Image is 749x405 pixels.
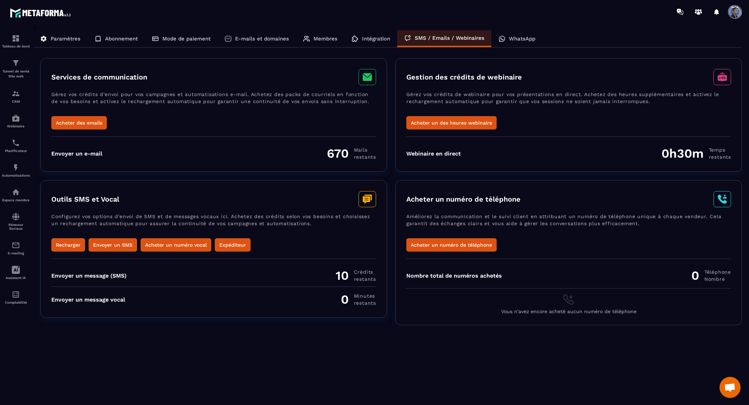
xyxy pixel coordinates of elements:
img: automations [12,114,20,122]
h3: Outils SMS et Vocal [51,195,119,203]
p: Espace membre [2,198,30,202]
button: Acheter un numéro vocal [141,238,211,252]
div: 0 [341,292,376,307]
span: restants [354,153,376,160]
a: automationsautomationsWebinaire [2,109,30,133]
button: Recharger [51,238,85,252]
span: Nombre [704,276,731,283]
div: Webinaire en direct [406,150,461,157]
p: Améliorez la communication et le suivi client en attribuant un numéro de téléphone unique à chaqu... [406,213,731,238]
a: accountantaccountantComptabilité [2,285,30,310]
span: restants [354,299,376,306]
div: Ouvrir le chat [719,377,741,398]
span: minutes [354,292,376,299]
p: SMS / Emails / Webinaires [415,35,484,41]
span: Téléphone [704,268,731,276]
span: Vous n'avez encore acheté aucun numéro de téléphone [501,309,637,314]
div: 670 [327,146,376,161]
span: Temps [709,146,731,153]
a: schedulerschedulerPlanificateur [2,133,30,158]
p: Réseaux Sociaux [2,223,30,230]
div: 0 [691,268,731,283]
h3: Gestion des crédits de webinaire [406,73,522,81]
img: formation [12,89,20,98]
div: 10 [336,268,376,283]
p: E-mailing [2,251,30,255]
a: automationsautomationsAutomatisations [2,158,30,183]
a: automationsautomationsEspace membre [2,183,30,207]
button: Expéditeur [215,238,251,252]
p: Comptabilité [2,300,30,304]
p: Abonnement [105,36,138,42]
p: Tableau de bord [2,44,30,48]
img: logo [10,6,73,19]
p: Configurez vos options d’envoi de SMS et de messages vocaux ici. Achetez des crédits selon vos be... [51,213,376,238]
p: Membres [314,36,337,42]
div: Envoyer un message vocal [51,296,125,303]
img: accountant [12,290,20,299]
span: restants [709,153,731,160]
p: Paramètres [51,36,80,42]
img: scheduler [12,139,20,147]
button: Acheter un numéro de téléphone [406,238,497,252]
span: Mails [354,146,376,153]
p: Mode de paiement [162,36,211,42]
img: email [12,241,20,249]
p: Intégration [362,36,390,42]
img: formation [12,59,20,67]
p: E-mails et domaines [235,36,289,42]
p: Automatisations [2,173,30,177]
button: Acheter des emails [51,116,107,129]
a: formationformationTunnel de vente Site web [2,53,30,84]
span: Crédits [354,268,376,276]
p: Gérez vos crédits de webinaire pour vos présentations en direct. Achetez des heures supplémentair... [406,91,731,116]
p: CRM [2,100,30,103]
p: Webinaire [2,124,30,128]
a: formationformationTableau de bord [2,29,30,53]
h3: Services de communication [51,73,147,81]
div: > [33,24,742,325]
a: formationformationCRM [2,84,30,109]
h3: Acheter un numéro de téléphone [406,195,521,203]
span: restants [354,276,376,283]
img: automations [12,163,20,172]
img: formation [12,34,20,43]
div: Nombre total de numéros achetés [406,272,502,279]
div: Envoyer un e-mail [51,150,102,157]
a: Assistant IA [2,260,30,285]
a: emailemailE-mailing [2,236,30,260]
p: WhatsApp [509,36,535,42]
p: Tunnel de vente Site web [2,69,30,79]
button: Acheter un des heures webinaire [406,116,497,129]
a: social-networksocial-networkRéseaux Sociaux [2,207,30,236]
p: Assistant IA [2,276,30,280]
div: Envoyer un message (SMS) [51,272,127,279]
img: social-network [12,213,20,221]
button: Envoyer un SMS [89,238,137,252]
p: Gérez vos crédits d’envoi pour vos campagnes et automatisations e-mail. Achetez des packs de cour... [51,91,376,116]
div: 0h30m [661,146,731,161]
p: Planificateur [2,149,30,153]
img: automations [12,188,20,196]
